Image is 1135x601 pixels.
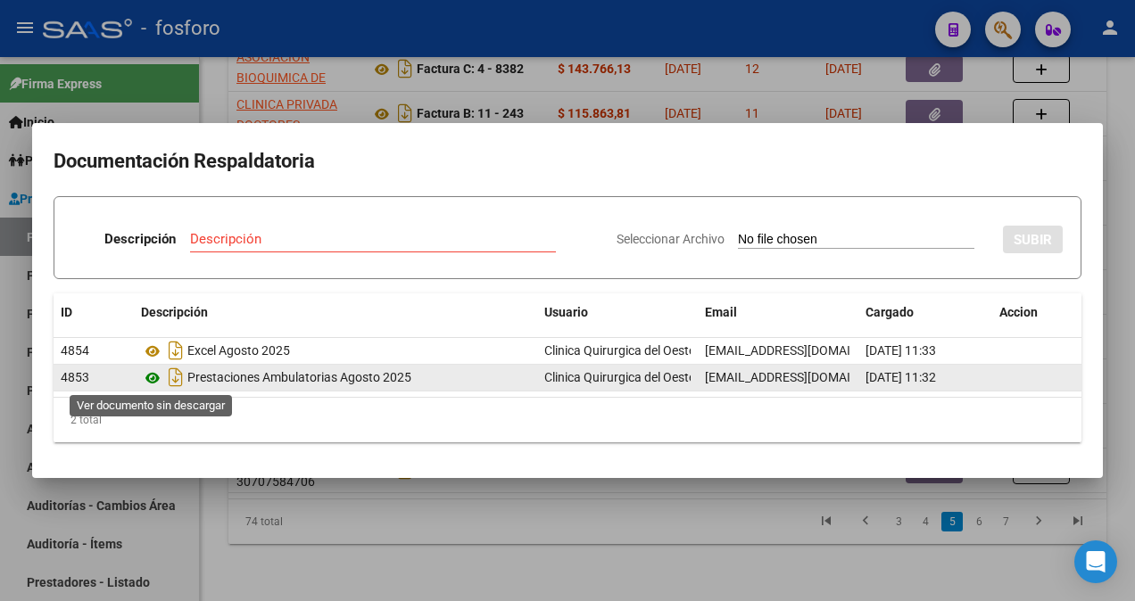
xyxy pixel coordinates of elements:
span: 4854 [61,343,89,358]
datatable-header-cell: Usuario [537,293,698,332]
span: [EMAIL_ADDRESS][DOMAIN_NAME] [705,343,903,358]
i: Descargar documento [164,363,187,391]
span: [DATE] 11:33 [866,343,936,358]
i: Descargar documento [164,336,187,365]
div: Excel Agosto 2025 [141,336,530,365]
span: Clinica Quirurgica del Oeste (Ex Tachella) [544,343,768,358]
datatable-header-cell: Accion [992,293,1081,332]
p: Descripción [104,229,176,250]
datatable-header-cell: Cargado [858,293,992,332]
span: [DATE] 11:32 [866,370,936,384]
span: Usuario [544,305,588,319]
span: [EMAIL_ADDRESS][DOMAIN_NAME] [705,370,903,384]
span: 4853 [61,370,89,384]
button: SUBIR [1003,226,1063,253]
div: 2 total [54,398,1081,442]
span: ID [61,305,72,319]
span: Descripción [141,305,208,319]
datatable-header-cell: Descripción [134,293,537,332]
span: Cargado [866,305,914,319]
div: Prestaciones Ambulatorias Agosto 2025 [141,363,530,391]
span: Clinica Quirurgica del Oeste (Ex Tachella) [544,370,768,384]
datatable-header-cell: ID [54,293,134,332]
h2: Documentación Respaldatoria [54,144,1081,178]
span: Seleccionar Archivo [617,232,725,246]
span: SUBIR [1014,232,1052,248]
span: Accion [999,305,1038,319]
datatable-header-cell: Email [698,293,858,332]
span: Email [705,305,737,319]
div: Open Intercom Messenger [1074,540,1117,583]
